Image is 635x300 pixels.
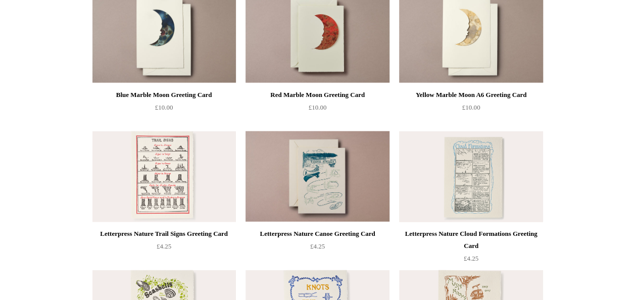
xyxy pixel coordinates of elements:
span: £10.00 [462,104,480,111]
a: Blue Marble Moon Greeting Card £10.00 [92,89,236,130]
a: Letterpress Nature Canoe Greeting Card £4.25 [246,228,389,269]
img: Letterpress Nature Cloud Formations Greeting Card [399,131,543,222]
div: Red Marble Moon Greeting Card [248,89,386,101]
a: Letterpress Nature Cloud Formations Greeting Card £4.25 [399,228,543,269]
span: £10.00 [155,104,173,111]
div: Yellow Marble Moon A6 Greeting Card [402,89,540,101]
div: Letterpress Nature Trail Signs Greeting Card [95,228,233,240]
span: £4.25 [464,255,478,262]
img: Letterpress Nature Trail Signs Greeting Card [92,131,236,222]
div: Letterpress Nature Cloud Formations Greeting Card [402,228,540,252]
img: Letterpress Nature Canoe Greeting Card [246,131,389,222]
a: Red Marble Moon Greeting Card £10.00 [246,89,389,130]
div: Blue Marble Moon Greeting Card [95,89,233,101]
span: £4.25 [157,242,171,250]
a: Letterpress Nature Trail Signs Greeting Card Letterpress Nature Trail Signs Greeting Card [92,131,236,222]
span: £4.25 [310,242,325,250]
div: Letterpress Nature Canoe Greeting Card [248,228,386,240]
a: Letterpress Nature Cloud Formations Greeting Card Letterpress Nature Cloud Formations Greeting Card [399,131,543,222]
span: £10.00 [309,104,327,111]
a: Yellow Marble Moon A6 Greeting Card £10.00 [399,89,543,130]
a: Letterpress Nature Trail Signs Greeting Card £4.25 [92,228,236,269]
a: Letterpress Nature Canoe Greeting Card Letterpress Nature Canoe Greeting Card [246,131,389,222]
